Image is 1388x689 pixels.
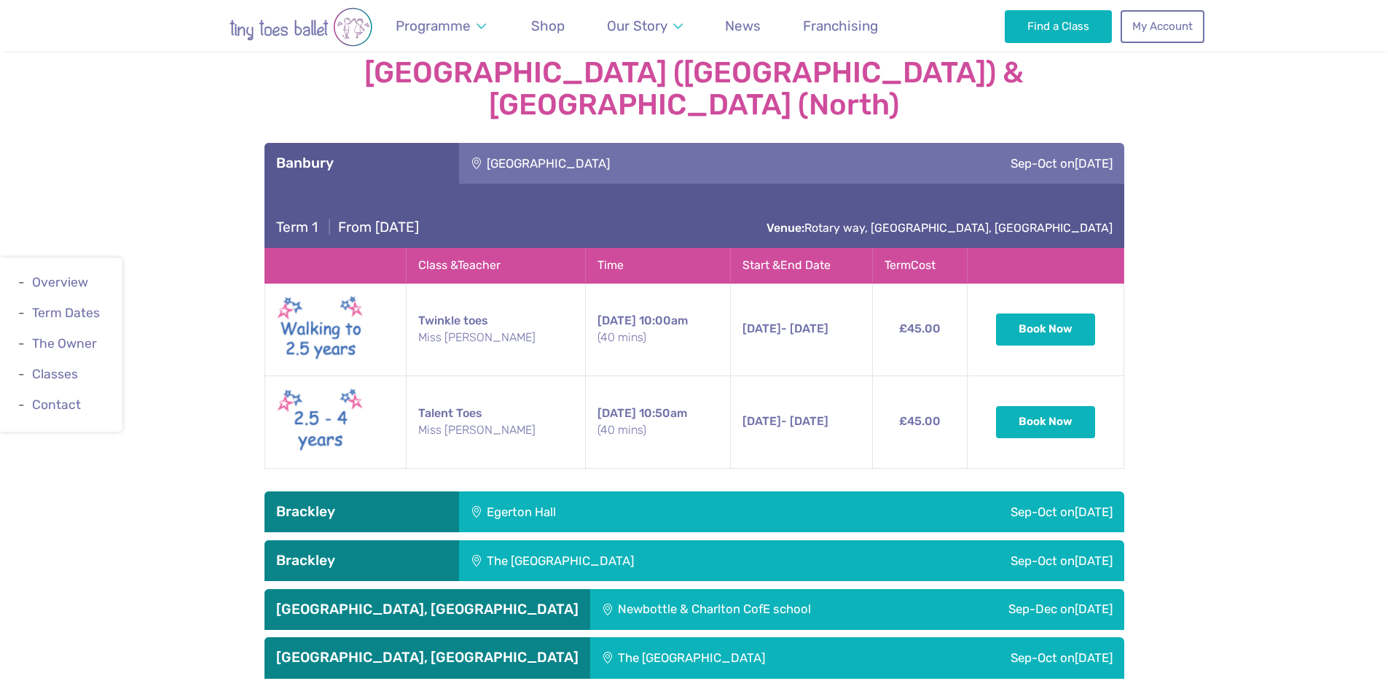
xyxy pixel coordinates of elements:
h3: Brackley [276,552,447,569]
a: My Account [1121,10,1204,42]
td: Talent Toes [406,375,585,468]
a: News [718,9,768,43]
small: Miss [PERSON_NAME] [418,330,573,346]
a: Shop [525,9,572,43]
button: Book Now [996,406,1095,438]
span: [DATE] [597,406,636,420]
a: Classes [32,367,78,382]
a: Our Story [600,9,689,43]
small: Miss [PERSON_NAME] [418,422,573,438]
h3: [GEOGRAPHIC_DATA], [GEOGRAPHIC_DATA] [276,601,579,618]
a: Franchising [796,9,885,43]
div: [GEOGRAPHIC_DATA] [459,143,835,184]
a: Overview [32,275,88,289]
span: Franchising [803,17,878,34]
th: Class & Teacher [406,249,585,283]
span: Shop [531,17,565,34]
span: Our Story [607,17,667,34]
h4: From [DATE] [276,219,419,236]
div: Sep-Oct on [835,143,1124,184]
td: 10:00am [585,283,730,375]
a: Contact [32,398,81,413]
span: - [DATE] [742,322,828,335]
span: [DATE] [742,322,781,335]
a: Find a Class [1005,10,1112,42]
img: tiny toes ballet [184,7,417,47]
div: The [GEOGRAPHIC_DATA] [459,540,858,581]
span: [DATE] [1075,505,1113,519]
span: - [DATE] [742,414,828,428]
span: | [321,219,338,235]
strong: Venue: [766,221,804,235]
a: Term Dates [32,305,100,320]
td: £45.00 [872,375,968,468]
div: Sep-Oct on [857,540,1124,581]
div: The [GEOGRAPHIC_DATA] [590,637,910,678]
div: Sep-Oct on [909,637,1124,678]
img: Talent toes New (May 2025) [277,385,364,459]
small: (40 mins) [597,330,718,346]
td: £45.00 [872,283,968,375]
strong: [GEOGRAPHIC_DATA] ([GEOGRAPHIC_DATA]) & [GEOGRAPHIC_DATA] (North) [264,57,1124,121]
small: (40 mins) [597,422,718,438]
th: Start & End Date [730,249,872,283]
th: Time [585,249,730,283]
span: [DATE] [597,314,636,327]
span: [DATE] [1075,156,1113,171]
span: [DATE] [1075,650,1113,665]
img: Walking to Twinkle New (May 2025) [277,292,364,367]
span: News [725,17,761,34]
a: Venue:Rotary way, [GEOGRAPHIC_DATA], [GEOGRAPHIC_DATA] [766,221,1113,235]
a: The Owner [32,336,97,351]
div: Egerton Hall [459,491,769,532]
button: Book Now [996,314,1095,346]
a: Programme [389,9,493,43]
span: [DATE] [1075,553,1113,568]
th: Term Cost [872,249,968,283]
td: Twinkle toes [406,283,585,375]
h3: Banbury [276,155,447,172]
div: Newbottle & Charlton CofE school [590,589,936,630]
span: Term 1 [276,219,318,235]
span: [DATE] [1075,602,1113,616]
span: Programme [396,17,471,34]
h3: Brackley [276,503,447,521]
td: 10:50am [585,375,730,468]
span: [DATE] [742,414,781,428]
div: Sep-Oct on [768,491,1124,532]
div: Sep-Dec on [935,589,1124,630]
h3: [GEOGRAPHIC_DATA], [GEOGRAPHIC_DATA] [276,649,579,666]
